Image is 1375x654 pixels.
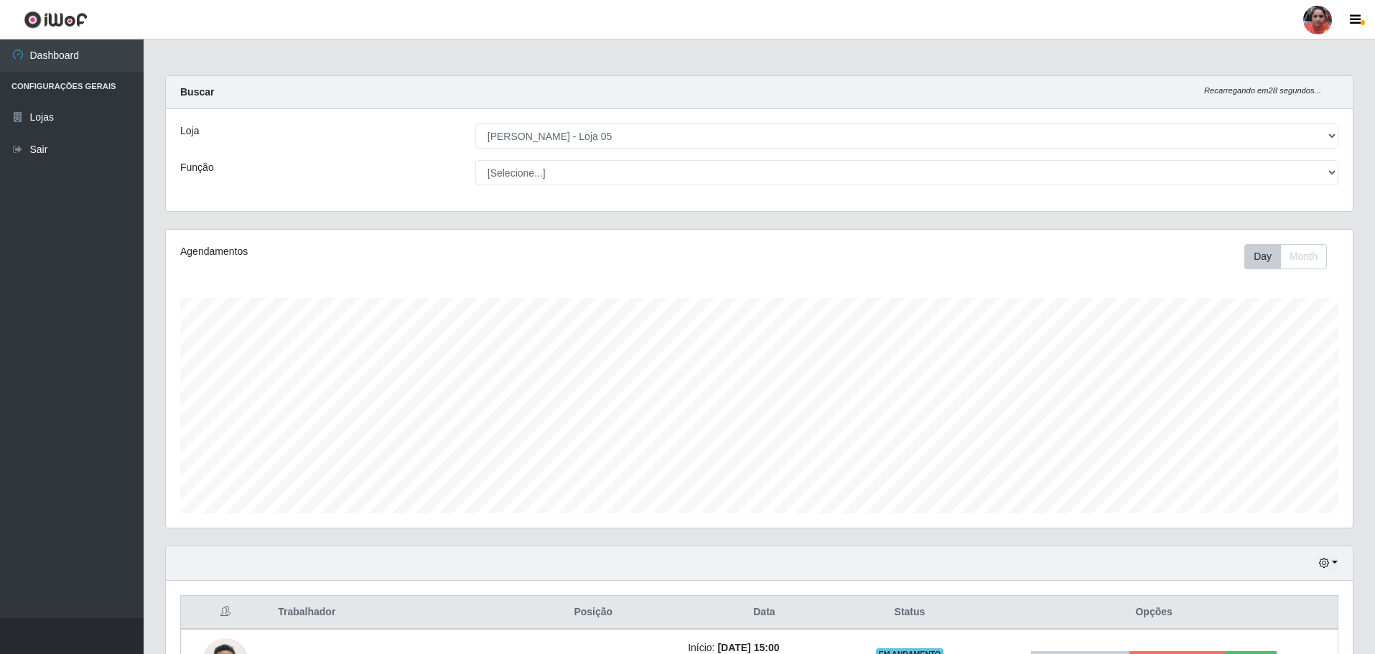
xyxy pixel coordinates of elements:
[970,596,1338,630] th: Opções
[1244,244,1281,269] button: Day
[180,123,199,139] label: Loja
[1280,244,1327,269] button: Month
[1204,86,1321,95] i: Recarregando em 28 segundos...
[1244,244,1338,269] div: Toolbar with button groups
[679,596,849,630] th: Data
[849,596,971,630] th: Status
[180,244,651,259] div: Agendamentos
[24,11,88,29] img: CoreUI Logo
[269,596,507,630] th: Trabalhador
[180,86,214,98] strong: Buscar
[1244,244,1327,269] div: First group
[180,160,214,175] label: Função
[717,642,779,653] time: [DATE] 15:00
[507,596,679,630] th: Posição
